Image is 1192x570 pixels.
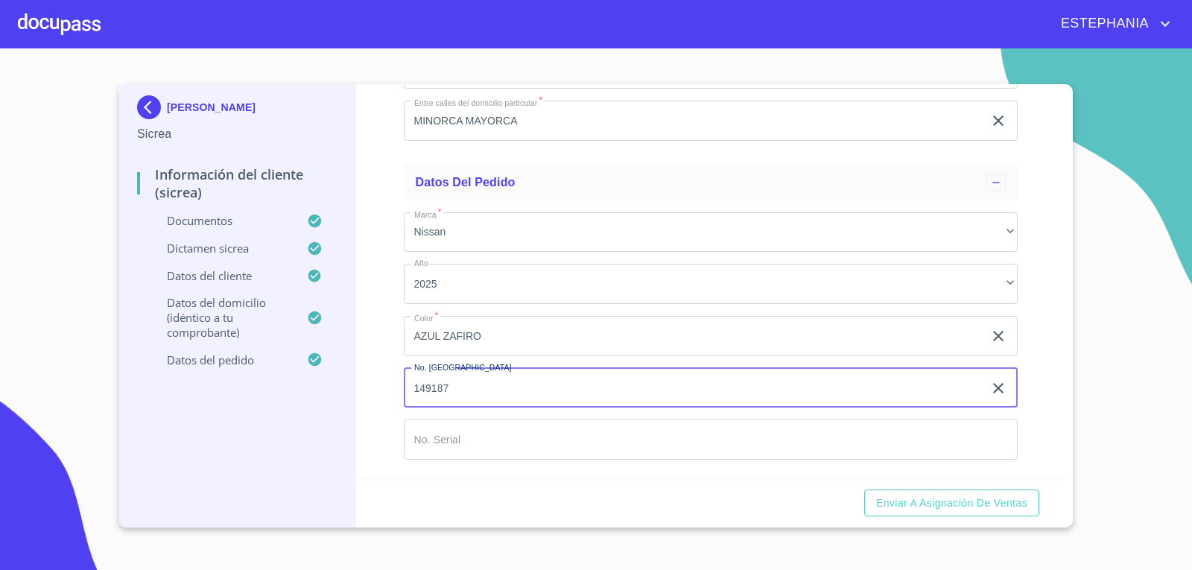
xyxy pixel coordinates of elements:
span: ESTEPHANIA [1050,12,1156,36]
span: Datos del pedido [416,176,516,189]
div: 2025 [404,264,1018,304]
button: clear input [989,112,1007,130]
button: account of current user [1050,12,1174,36]
p: Documentos [137,213,307,228]
button: clear input [989,379,1007,397]
p: Sicrea [137,125,337,143]
p: [PERSON_NAME] [167,101,256,113]
div: Datos del pedido [404,165,1018,200]
p: Datos del cliente [137,268,307,283]
div: Nissan [404,212,1018,253]
span: Enviar a Asignación de Ventas [876,494,1027,513]
p: Información del Cliente (Sicrea) [137,165,337,201]
div: [PERSON_NAME] [137,95,337,125]
button: Enviar a Asignación de Ventas [864,490,1039,517]
img: Docupass spot blue [137,95,167,119]
p: Datos del domicilio (idéntico a tu comprobante) [137,295,307,340]
button: clear input [989,327,1007,345]
p: Datos del pedido [137,352,307,367]
p: Dictamen Sicrea [137,241,307,256]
